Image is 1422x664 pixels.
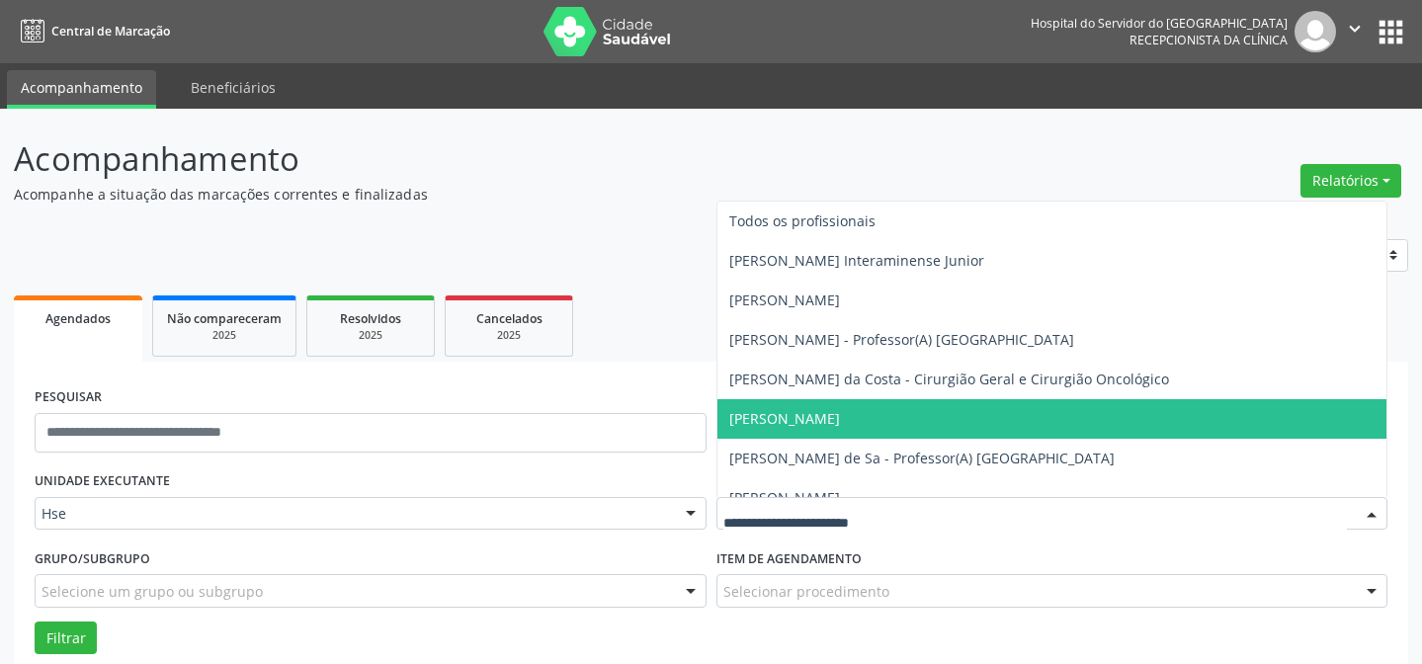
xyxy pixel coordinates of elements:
[729,251,984,270] span: [PERSON_NAME] Interaminense Junior
[1374,15,1408,49] button: apps
[51,23,170,40] span: Central de Marcação
[321,328,420,343] div: 2025
[35,622,97,655] button: Filtrar
[729,290,840,309] span: [PERSON_NAME]
[14,134,990,184] p: Acompanhamento
[460,328,558,343] div: 2025
[729,370,1169,388] span: [PERSON_NAME] da Costa - Cirurgião Geral e Cirurgião Oncológico
[1295,11,1336,52] img: img
[729,409,840,428] span: [PERSON_NAME]
[35,382,102,413] label: PESQUISAR
[729,488,840,507] span: [PERSON_NAME]
[42,504,666,524] span: Hse
[167,310,282,327] span: Não compareceram
[1344,18,1366,40] i: 
[729,211,876,230] span: Todos os profissionais
[1031,15,1288,32] div: Hospital do Servidor do [GEOGRAPHIC_DATA]
[35,466,170,497] label: UNIDADE EXECUTANTE
[45,310,111,327] span: Agendados
[723,581,889,602] span: Selecionar procedimento
[42,581,263,602] span: Selecione um grupo ou subgrupo
[1300,164,1401,198] button: Relatórios
[1336,11,1374,52] button: 
[1129,32,1288,48] span: Recepcionista da clínica
[14,15,170,47] a: Central de Marcação
[7,70,156,109] a: Acompanhamento
[729,449,1115,467] span: [PERSON_NAME] de Sa - Professor(A) [GEOGRAPHIC_DATA]
[167,328,282,343] div: 2025
[14,184,990,205] p: Acompanhe a situação das marcações correntes e finalizadas
[476,310,543,327] span: Cancelados
[35,543,150,574] label: Grupo/Subgrupo
[716,543,862,574] label: Item de agendamento
[340,310,401,327] span: Resolvidos
[729,330,1074,349] span: [PERSON_NAME] - Professor(A) [GEOGRAPHIC_DATA]
[177,70,290,105] a: Beneficiários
